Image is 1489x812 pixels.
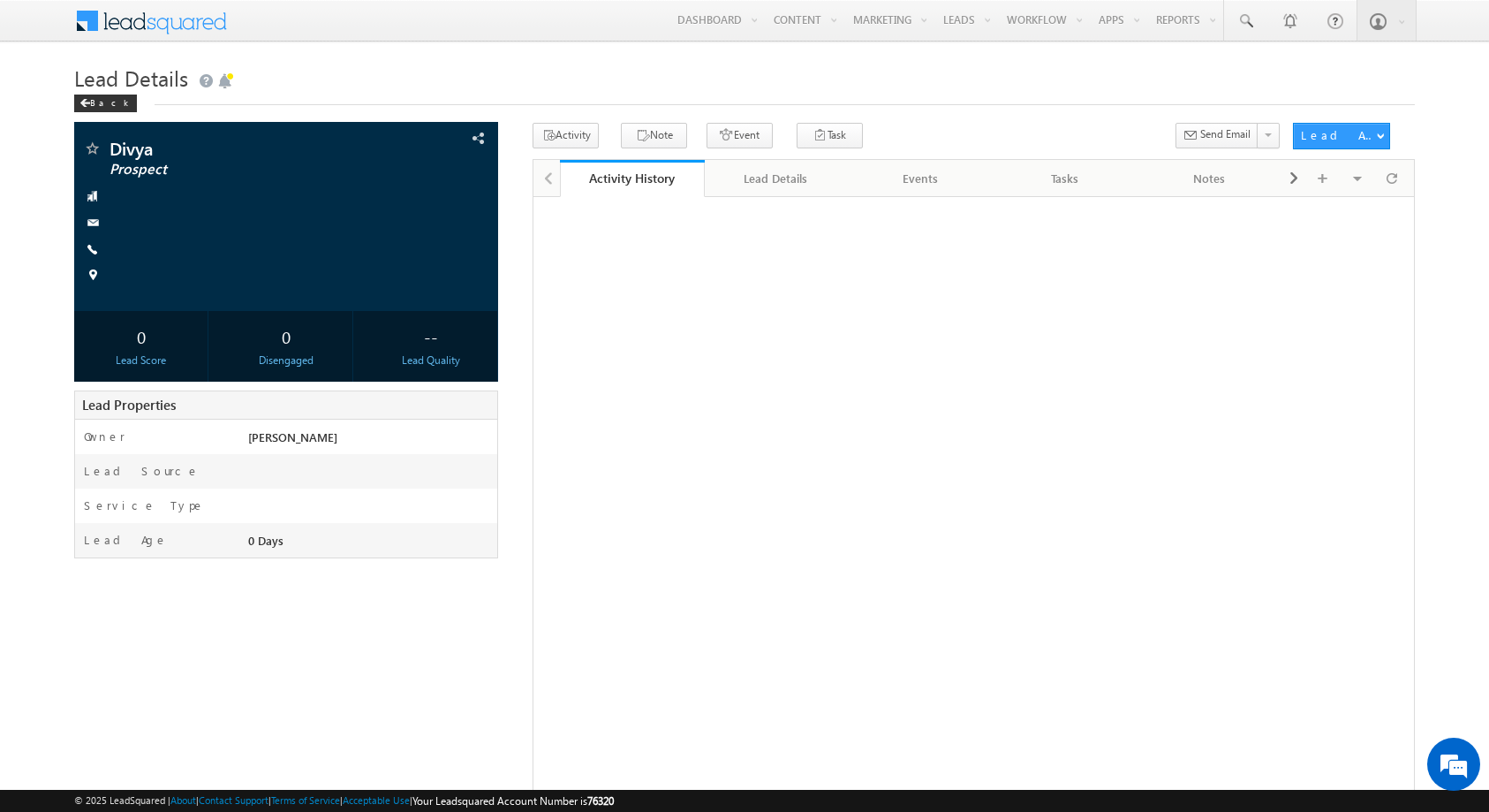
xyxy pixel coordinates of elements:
[1293,123,1390,149] button: Lead Actions
[412,794,614,808] span: Your Leadsquared Account Number is
[797,123,863,148] button: Task
[79,320,203,353] div: 0
[84,429,125,444] label: Owner
[621,123,687,148] button: Note
[74,95,137,112] div: Back
[244,532,497,557] div: 0 Days
[368,320,493,353] div: --
[79,353,203,368] div: Lead Score
[1200,126,1251,142] span: Send Email
[223,353,348,368] div: Disengaged
[863,168,978,189] div: Events
[74,64,188,92] span: Lead Details
[110,140,374,157] span: Divya
[1138,160,1282,197] a: Notes
[343,794,410,806] a: Acceptable Use
[110,161,374,178] span: Prospect
[84,532,168,548] label: Lead Age
[707,123,773,148] button: Event
[170,794,196,806] a: About
[1301,127,1376,143] div: Lead Actions
[705,160,850,197] a: Lead Details
[1008,168,1122,189] div: Tasks
[199,794,268,806] a: Contact Support
[368,353,493,368] div: Lead Quality
[84,463,200,479] label: Lead Source
[84,497,205,513] label: Service Type
[994,160,1138,197] a: Tasks
[74,793,614,809] span: © 2025 LeadSquared | | | | |
[74,94,146,109] a: Back
[1175,123,1258,148] button: Send Email
[82,396,176,414] span: Lead Properties
[573,170,692,186] div: Activity History
[560,160,705,197] a: Activity History
[1152,168,1266,189] div: Notes
[849,160,994,197] a: Events
[533,123,599,148] button: Activity
[719,168,834,189] div: Lead Details
[223,320,348,353] div: 0
[271,794,340,806] a: Terms of Service
[587,794,614,808] span: 76320
[248,429,337,444] span: [PERSON_NAME]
